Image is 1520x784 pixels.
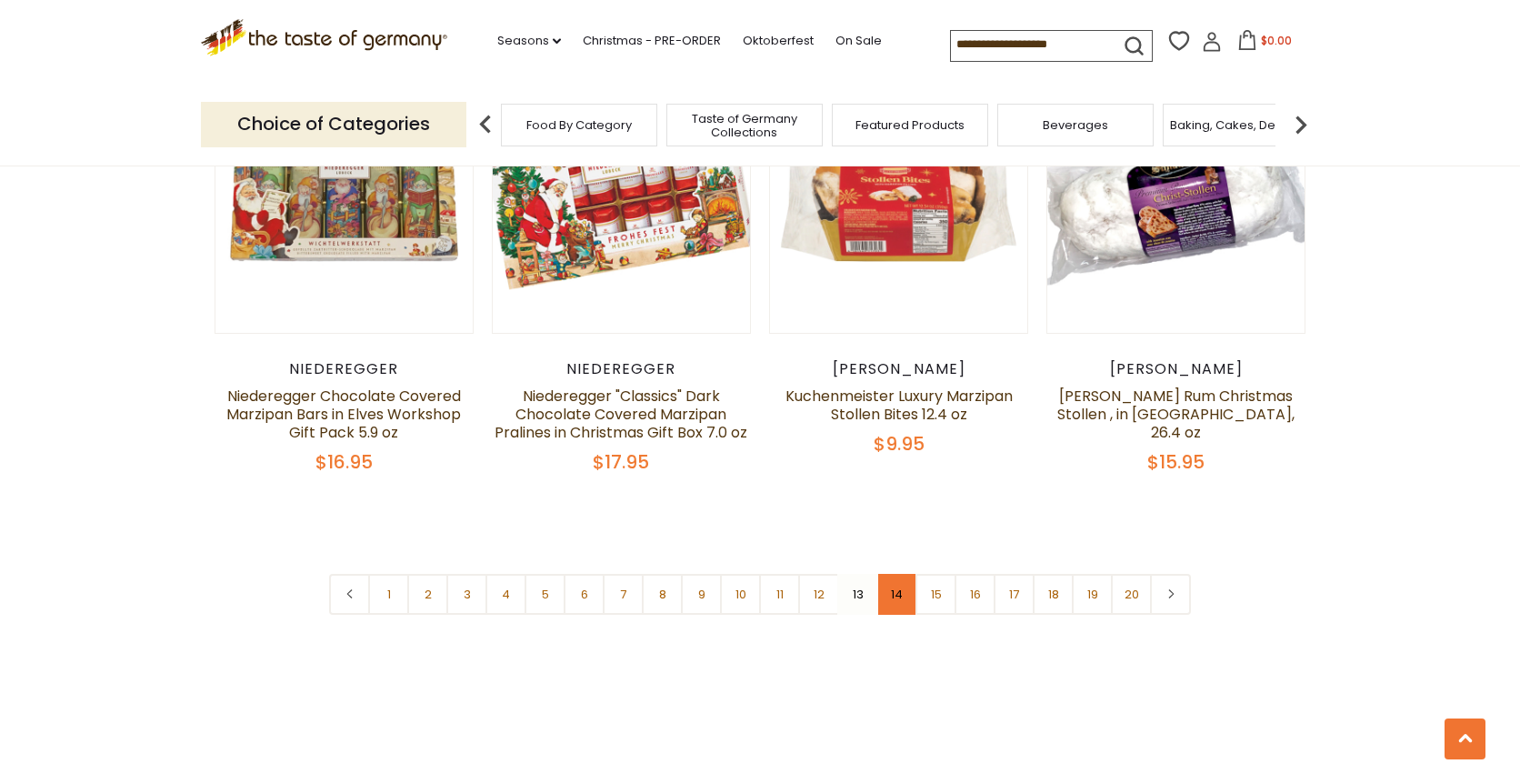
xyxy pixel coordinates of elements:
[1043,118,1108,132] a: Beverages
[759,574,800,615] a: 11
[720,574,761,615] a: 10
[226,386,461,443] a: Niederegger Chocolate Covered Marzipan Bars in Elves Workshop Gift Pack 5.9 oz
[915,574,956,615] a: 15
[485,574,526,615] a: 4
[1225,30,1303,57] button: $0.00
[407,574,448,615] a: 2
[1046,360,1305,378] div: [PERSON_NAME]
[201,102,466,146] p: Choice of Categories
[583,31,721,51] a: Christmas - PRE-ORDER
[743,31,814,51] a: Oktoberfest
[876,574,917,615] a: 14
[672,112,817,139] a: Taste of Germany Collections
[497,31,561,51] a: Seasons
[1283,106,1319,143] img: next arrow
[994,574,1035,615] a: 17
[593,449,649,475] span: $17.95
[564,574,605,615] a: 6
[495,386,747,443] a: Niederegger "Classics" Dark Chocolate Covered Marzipan Pralines in Christmas Gift Box 7.0 oz
[642,574,683,615] a: 8
[681,574,722,615] a: 9
[215,360,474,378] div: Niederegger
[215,76,473,334] img: Niederegger Chocolate Covered Marzipan Bars in Elves Workshop Gift Pack 5.9 oz
[315,449,373,475] span: $16.95
[525,574,565,615] a: 5
[446,574,487,615] a: 3
[835,31,882,51] a: On Sale
[785,386,1013,425] a: Kuchenmeister Luxury Marzipan Stollen Bites 12.4 oz
[467,106,504,143] img: previous arrow
[368,574,409,615] a: 1
[1170,118,1311,132] a: Baking, Cakes, Desserts
[1072,574,1113,615] a: 19
[492,360,751,378] div: Niederegger
[526,118,632,132] a: Food By Category
[1047,76,1305,334] img: Schluender Rum Christmas Stollen , in Cello, 26.4 oz
[955,574,995,615] a: 16
[855,118,965,132] a: Featured Products
[493,76,750,334] img: Niederegger "Classics" Dark Chocolate Covered Marzipan Pralines in Christmas Gift Box 7.0 oz
[1147,449,1205,475] span: $15.95
[769,360,1028,378] div: [PERSON_NAME]
[1111,574,1152,615] a: 20
[770,76,1027,334] img: Kuchenmeister Luxury Marzipan Stollen Bites 12.4 oz
[874,431,925,457] span: $9.95
[1033,574,1074,615] a: 18
[1261,33,1292,48] span: $0.00
[798,574,839,615] a: 12
[603,574,644,615] a: 7
[1057,386,1295,443] a: [PERSON_NAME] Rum Christmas Stollen , in [GEOGRAPHIC_DATA], 26.4 oz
